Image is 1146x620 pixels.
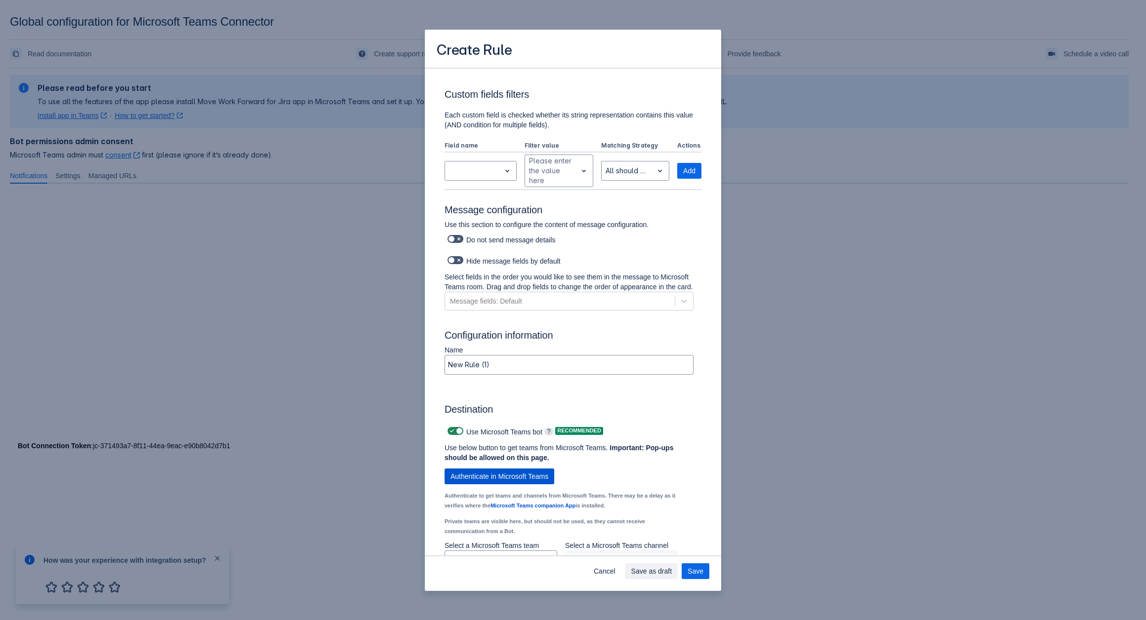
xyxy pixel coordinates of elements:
span: Add [683,163,696,179]
p: Each custom field is checked whether its string representation contains this value (AND condition... [445,110,701,130]
span: ? [544,427,554,435]
span: Recommended [555,428,603,433]
button: Save [682,563,709,579]
div: Message fields: Default [450,296,522,306]
span: open [542,554,554,566]
button: Add [677,163,701,179]
a: Microsoft Teams companion App [491,503,575,508]
span: open [501,165,513,177]
th: Filter value [521,140,597,153]
div: Hide message fields by default [445,253,694,267]
div: Use Microsoft Teams bot [445,424,542,438]
h3: Custom fields filters [445,88,701,104]
small: Private teams are visible here, but should not be used, as they cannot receive communication from... [445,518,645,534]
p: Select a Microsoft Teams team [445,541,557,550]
span: Authenticate in Microsoft Teams [450,468,548,484]
div: Scrollable content [425,68,721,556]
h3: Create Rule [437,41,512,61]
p: Name [445,345,694,355]
p: Use below button to get teams from Microsoft Teams. [445,443,678,463]
h3: Destination [445,403,694,419]
p: Select fields in the order you would like to see them in the message to Microsoft Teams room. Dra... [445,272,694,292]
h3: Message configuration [445,204,701,220]
h3: Configuration information [445,329,701,345]
button: Authenticate in Microsoft Teams [445,468,554,484]
div: Please enter the value here [529,156,573,186]
span: open [578,165,590,177]
th: Matching Strategy [597,140,674,153]
p: Select a Microsoft Teams channel [565,541,678,550]
span: Save as draft [631,563,672,579]
span: Cancel [594,563,615,579]
th: Field name [445,140,521,153]
button: Save as draft [625,563,678,579]
input: Please enter the name of the rule here [445,356,693,374]
span: Save [688,563,703,579]
p: Use this section to configure the content of message configuration. [445,220,694,230]
div: Do not send message details [445,232,694,246]
span: open [654,165,666,177]
th: Actions [673,140,701,153]
small: Authenticate to get teams and channels from Microsoft Teams. There may be a delay as it verifies ... [445,493,675,508]
button: Cancel [588,563,621,579]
